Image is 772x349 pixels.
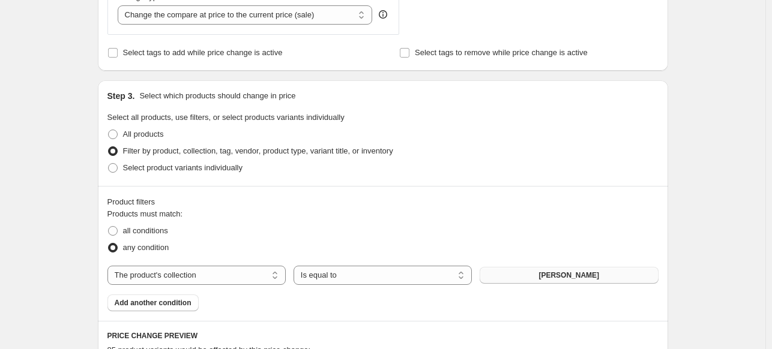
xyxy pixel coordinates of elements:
span: Filter by product, collection, tag, vendor, product type, variant title, or inventory [123,146,393,155]
p: Select which products should change in price [139,90,295,102]
span: Add another condition [115,298,191,308]
button: Add another condition [107,294,199,311]
span: Products must match: [107,209,183,218]
span: any condition [123,243,169,252]
div: help [377,8,389,20]
div: Product filters [107,196,659,208]
button: ABDELKADER ALLAM [480,267,658,284]
span: Select all products, use filters, or select products variants individually [107,113,345,122]
h2: Step 3. [107,90,135,102]
h6: PRICE CHANGE PREVIEW [107,331,659,341]
span: all conditions [123,226,168,235]
span: [PERSON_NAME] [538,270,599,280]
span: Select tags to add while price change is active [123,48,283,57]
span: Select tags to remove while price change is active [415,48,588,57]
span: All products [123,130,164,139]
span: Select product variants individually [123,163,243,172]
